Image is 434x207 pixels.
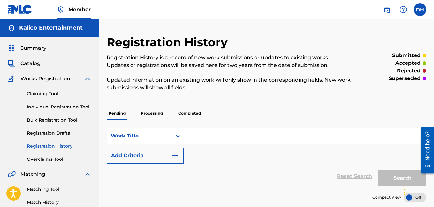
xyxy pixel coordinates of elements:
[8,24,15,32] img: Accounts
[107,76,353,92] p: Updated information on an existing work will only show in the corresponding fields. New work subm...
[392,52,421,59] p: submitted
[380,3,393,16] a: Public Search
[27,130,91,137] a: Registration Drafts
[27,104,91,110] a: Individual Registration Tool
[8,44,15,52] img: Summary
[8,5,32,14] img: MLC Logo
[107,107,127,120] p: Pending
[8,60,41,67] a: CatalogCatalog
[176,107,203,120] p: Completed
[27,199,91,206] a: Match History
[20,60,41,67] span: Catalog
[414,3,426,16] div: User Menu
[8,75,16,83] img: Works Registration
[8,170,16,178] img: Matching
[20,75,70,83] span: Works Registration
[27,91,91,97] a: Claiming Tool
[27,186,91,193] a: Matching Tool
[19,24,83,32] h5: Kalico Entertainment
[68,6,91,13] span: Member
[397,3,410,16] div: Help
[27,143,91,150] a: Registration History
[389,75,421,82] p: superseded
[27,156,91,163] a: Overclaims Tool
[107,54,353,69] p: Registration History is a record of new work submissions or updates to existing works. Updates or...
[107,35,231,49] h2: Registration History
[404,183,408,202] div: Drag
[8,60,15,67] img: Catalog
[27,117,91,123] a: Bulk Registration Tool
[20,44,46,52] span: Summary
[402,176,434,207] iframe: Chat Widget
[171,152,179,159] img: 9d2ae6d4665cec9f34b9.svg
[8,44,46,52] a: SummarySummary
[383,6,391,13] img: search
[84,75,91,83] img: expand
[416,124,434,176] iframe: Resource Center
[400,6,407,13] img: help
[397,67,421,75] p: rejected
[20,170,45,178] span: Matching
[372,195,401,200] span: Compact View
[107,148,184,164] button: Add Criteria
[84,170,91,178] img: expand
[107,128,426,189] form: Search Form
[57,6,65,13] img: Top Rightsholder
[139,107,165,120] p: Processing
[111,132,168,140] div: Work Title
[395,59,421,67] p: accepted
